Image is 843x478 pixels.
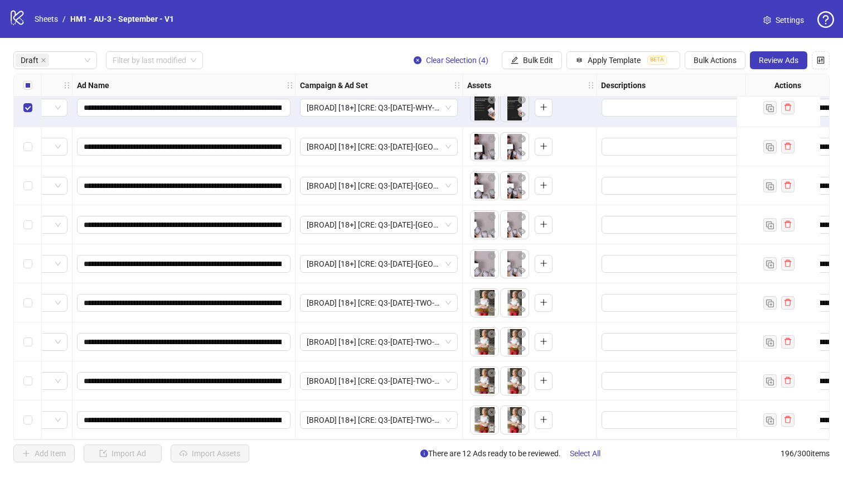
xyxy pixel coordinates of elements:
span: setting [763,16,771,24]
div: Select row 10 [14,283,42,322]
div: Select row 8 [14,205,42,244]
span: There are 12 Ads ready to be reviewed. [420,445,609,462]
span: info-circle [420,450,428,457]
button: Duplicate [763,335,777,349]
button: Import Assets [171,445,249,462]
div: Select row 9 [14,244,42,283]
a: Sheets [32,13,60,25]
span: Draft [16,54,49,67]
button: Duplicate [763,218,777,231]
button: Configure table settings [812,51,830,69]
button: Clear Selection (4) [405,51,497,69]
span: Draft [21,54,38,66]
button: Bulk Actions [685,51,745,69]
button: Duplicate [763,296,777,310]
span: Settings [776,14,804,26]
span: Select All [570,449,600,458]
button: Review Ads [750,51,807,69]
a: Settings [754,11,813,29]
span: close [41,57,46,63]
div: Select row 12 [14,361,42,400]
div: Select row 7 [14,166,42,205]
span: Review Ads [759,56,798,65]
li: / [62,13,66,25]
a: HM1 - AU-3 - September - V1 [68,13,176,25]
button: Duplicate [763,179,777,192]
button: Duplicate [763,374,777,388]
button: Import Ad [84,445,162,462]
button: Add Item [13,445,75,462]
button: Duplicate [763,140,777,153]
button: Duplicate [763,101,777,114]
div: Select row 6 [14,127,42,166]
button: Bulk Edit [502,51,562,69]
span: question-circle [817,11,834,28]
button: Duplicate [763,413,777,427]
button: Apply TemplateBETA [566,51,680,69]
span: BETA [647,56,667,65]
button: Select All [561,445,609,462]
button: Duplicate [763,257,777,271]
div: Select row 13 [14,400,42,440]
span: Bulk Actions [694,56,737,65]
span: close-circle [414,56,421,64]
div: Select row 5 [14,88,42,127]
div: Select row 11 [14,322,42,361]
span: Bulk Edit [523,56,553,65]
span: 196 / 300 items [781,447,830,460]
span: Apply Template [588,56,641,65]
span: control [817,56,825,64]
span: Clear Selection (4) [426,56,488,65]
span: edit [511,56,519,64]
